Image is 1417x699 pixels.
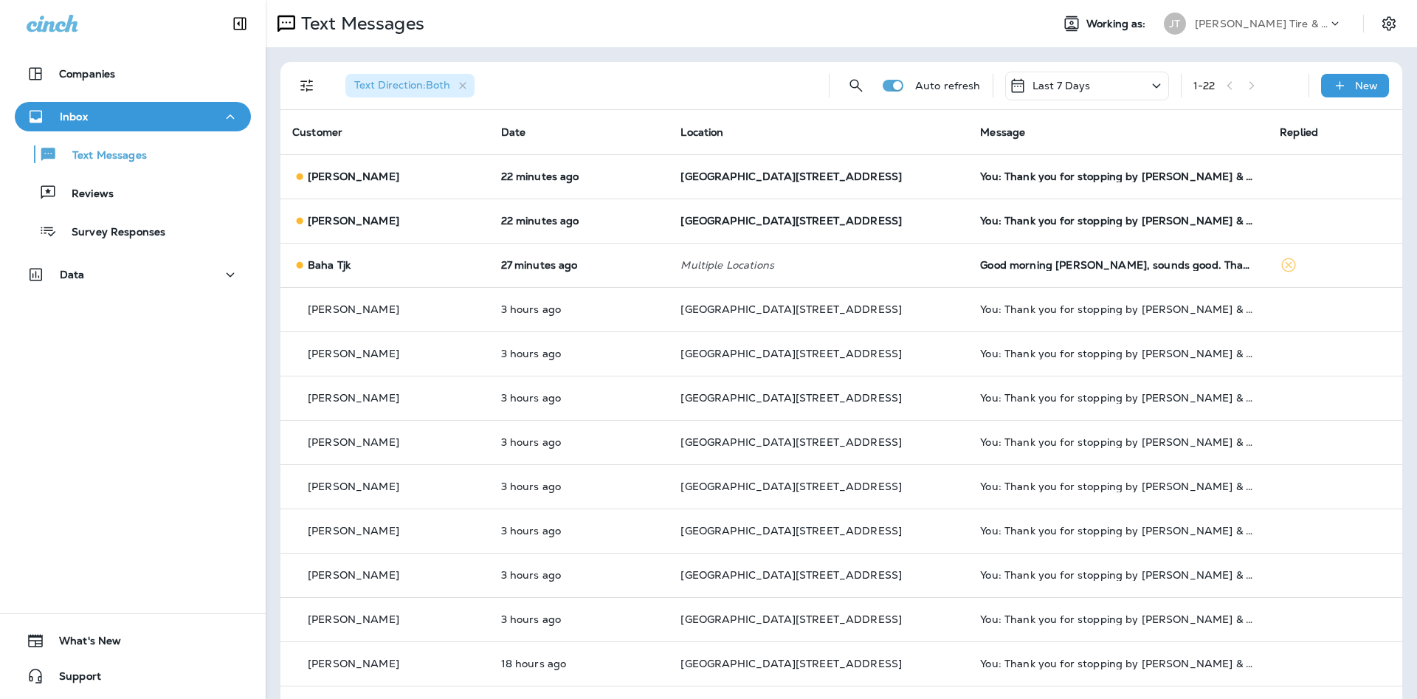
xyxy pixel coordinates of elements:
span: [GEOGRAPHIC_DATA][STREET_ADDRESS] [680,613,902,626]
p: Sep 19, 2025 08:04 AM [501,525,658,537]
p: Sep 19, 2025 08:04 AM [501,569,658,581]
span: Customer [292,125,342,139]
p: [PERSON_NAME] [308,215,399,227]
p: New [1355,80,1378,92]
p: [PERSON_NAME] Tire & Auto [1195,18,1328,30]
p: Sep 19, 2025 08:04 AM [501,436,658,448]
div: You: Thank you for stopping by Jensen Tire & Auto - South 144th Street. Please take 30 seconds to... [980,392,1256,404]
div: You: Thank you for stopping by Jensen Tire & Auto - South 144th Street. Please take 30 seconds to... [980,436,1256,448]
div: You: Thank you for stopping by Jensen Tire & Auto - South 144th Street. Please take 30 seconds to... [980,525,1256,537]
p: [PERSON_NAME] [308,658,399,669]
p: Sep 19, 2025 10:58 AM [501,171,658,182]
button: Reviews [15,177,251,208]
div: You: Thank you for stopping by Jensen Tire & Auto - South 144th Street. Please take 30 seconds to... [980,348,1256,359]
span: Support [44,670,101,688]
p: Multiple Locations [680,259,956,271]
p: Text Messages [58,149,147,163]
span: Working as: [1086,18,1149,30]
span: [GEOGRAPHIC_DATA][STREET_ADDRESS] [680,391,902,404]
p: Sep 19, 2025 10:58 AM [501,215,658,227]
button: Survey Responses [15,216,251,247]
button: Companies [15,59,251,89]
span: [GEOGRAPHIC_DATA][STREET_ADDRESS] [680,568,902,582]
p: Last 7 Days [1032,80,1091,92]
p: Survey Responses [57,226,165,240]
span: What's New [44,635,121,652]
p: [PERSON_NAME] [308,525,399,537]
div: JT [1164,13,1186,35]
p: [PERSON_NAME] [308,348,399,359]
div: You: Thank you for stopping by Jensen Tire & Auto - South 144th Street. Please take 30 seconds to... [980,171,1256,182]
p: Sep 19, 2025 08:04 AM [501,481,658,492]
button: Collapse Sidebar [219,9,261,38]
p: Inbox [60,111,88,123]
p: [PERSON_NAME] [308,392,399,404]
span: Text Direction : Both [354,78,450,92]
div: You: Thank you for stopping by Jensen Tire & Auto - South 144th Street. Please take 30 seconds to... [980,613,1256,625]
div: Good morning Brian, sounds good. Thank you [980,259,1256,271]
span: [GEOGRAPHIC_DATA][STREET_ADDRESS] [680,347,902,360]
div: 1 - 22 [1193,80,1216,92]
p: [PERSON_NAME] [308,303,399,315]
button: Settings [1376,10,1402,37]
p: Sep 18, 2025 04:58 PM [501,658,658,669]
span: Replied [1280,125,1318,139]
p: Sep 19, 2025 10:53 AM [501,259,658,271]
p: [PERSON_NAME] [308,436,399,448]
span: [GEOGRAPHIC_DATA][STREET_ADDRESS] [680,214,902,227]
p: [PERSON_NAME] [308,613,399,625]
p: Sep 19, 2025 08:04 AM [501,392,658,404]
span: Message [980,125,1025,139]
button: Filters [292,71,322,100]
span: [GEOGRAPHIC_DATA][STREET_ADDRESS] [680,435,902,449]
button: What's New [15,626,251,655]
div: You: Thank you for stopping by Jensen Tire & Auto - South 144th Street. Please take 30 seconds to... [980,569,1256,581]
div: Text Direction:Both [345,74,475,97]
span: [GEOGRAPHIC_DATA][STREET_ADDRESS] [680,480,902,493]
div: You: Thank you for stopping by Jensen Tire & Auto - South 144th Street. Please take 30 seconds to... [980,658,1256,669]
p: Reviews [57,187,114,202]
span: Location [680,125,723,139]
p: Sep 19, 2025 08:04 AM [501,303,658,315]
p: Sep 19, 2025 08:04 AM [501,348,658,359]
p: Companies [59,68,115,80]
span: Date [501,125,526,139]
button: Data [15,260,251,289]
button: Search Messages [841,71,871,100]
div: You: Thank you for stopping by Jensen Tire & Auto - South 144th Street. Please take 30 seconds to... [980,303,1256,315]
span: [GEOGRAPHIC_DATA][STREET_ADDRESS] [680,170,902,183]
span: [GEOGRAPHIC_DATA][STREET_ADDRESS] [680,657,902,670]
button: Support [15,661,251,691]
span: [GEOGRAPHIC_DATA][STREET_ADDRESS] [680,524,902,537]
p: [PERSON_NAME] [308,481,399,492]
p: Text Messages [295,13,424,35]
div: You: Thank you for stopping by Jensen Tire & Auto - South 144th Street. Please take 30 seconds to... [980,215,1256,227]
span: [GEOGRAPHIC_DATA][STREET_ADDRESS] [680,303,902,316]
p: Data [60,269,85,280]
p: [PERSON_NAME] [308,569,399,581]
p: Auto refresh [915,80,981,92]
div: You: Thank you for stopping by Jensen Tire & Auto - South 144th Street. Please take 30 seconds to... [980,481,1256,492]
button: Inbox [15,102,251,131]
p: [PERSON_NAME] [308,171,399,182]
button: Text Messages [15,139,251,170]
p: Baha Tjk [308,259,351,271]
p: Sep 19, 2025 08:04 AM [501,613,658,625]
